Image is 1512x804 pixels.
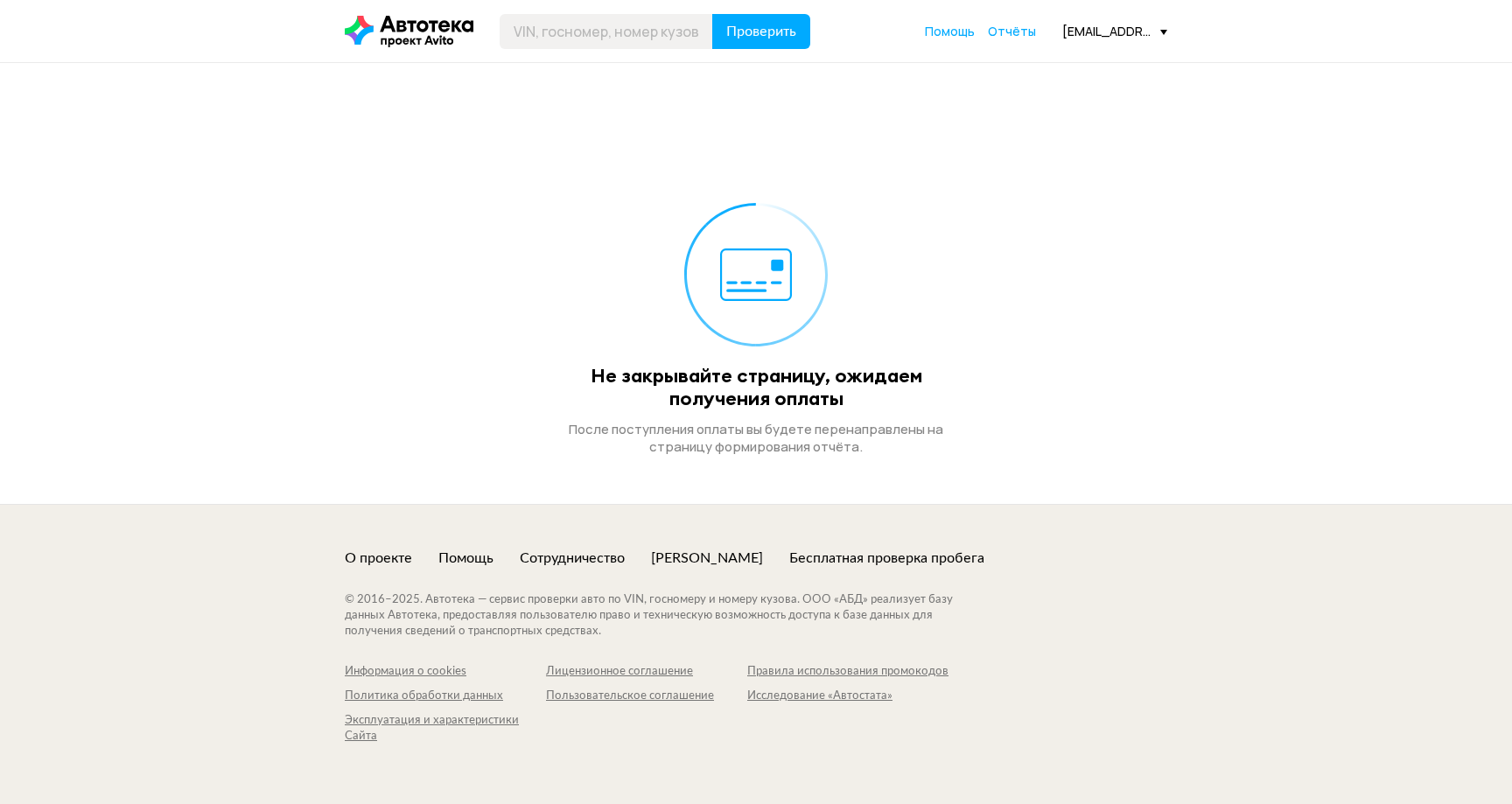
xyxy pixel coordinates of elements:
input: VIN, госномер, номер кузова [500,14,713,49]
a: Сотрудничество [520,549,625,568]
div: [EMAIL_ADDRESS][DOMAIN_NAME] [1062,23,1167,39]
span: Отчёты [988,23,1036,39]
a: Эксплуатация и характеристики Сайта [345,713,546,745]
a: [PERSON_NAME] [651,549,763,568]
div: © 2016– 2025 . Автотека — сервис проверки авто по VIN, госномеру и номеру кузова. ООО «АБД» реали... [345,592,988,640]
span: Проверить [726,24,796,38]
a: О проекте [345,549,412,568]
div: Не закрывайте страницу, ожидаем получения оплаты [542,364,970,410]
a: Исследование «Автостата» [747,689,948,704]
a: Отчёты [988,23,1036,40]
a: Бесплатная проверка пробега [789,549,984,568]
a: Пользовательское соглашение [546,689,747,704]
span: Помощь [925,23,975,39]
a: Правила использования промокодов [747,664,948,680]
button: Проверить [712,14,810,49]
div: После поступления оплаты вы будете перенаправлены на страницу формирования отчёта. [542,421,970,456]
a: Политика обработки данных [345,689,546,704]
a: Помощь [438,549,493,568]
a: Информация о cookies [345,664,546,680]
a: Лицензионное соглашение [546,664,747,680]
a: Помощь [925,23,975,40]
